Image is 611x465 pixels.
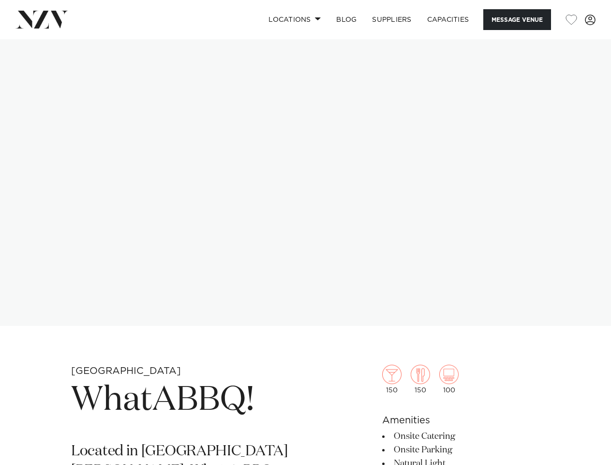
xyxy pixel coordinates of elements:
[419,9,477,30] a: Capacities
[382,365,402,384] img: cocktail.png
[15,11,68,28] img: nzv-logo.png
[261,9,328,30] a: Locations
[411,365,430,384] img: dining.png
[71,366,181,376] small: [GEOGRAPHIC_DATA]
[483,9,551,30] button: Message Venue
[382,413,540,428] h6: Amenities
[382,365,402,394] div: 150
[382,443,540,457] li: Onsite Parking
[439,365,459,384] img: theatre.png
[382,430,540,443] li: Onsite Catering
[364,9,419,30] a: SUPPLIERS
[411,365,430,394] div: 150
[71,378,313,423] h1: WhatABBQ!
[328,9,364,30] a: BLOG
[439,365,459,394] div: 100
